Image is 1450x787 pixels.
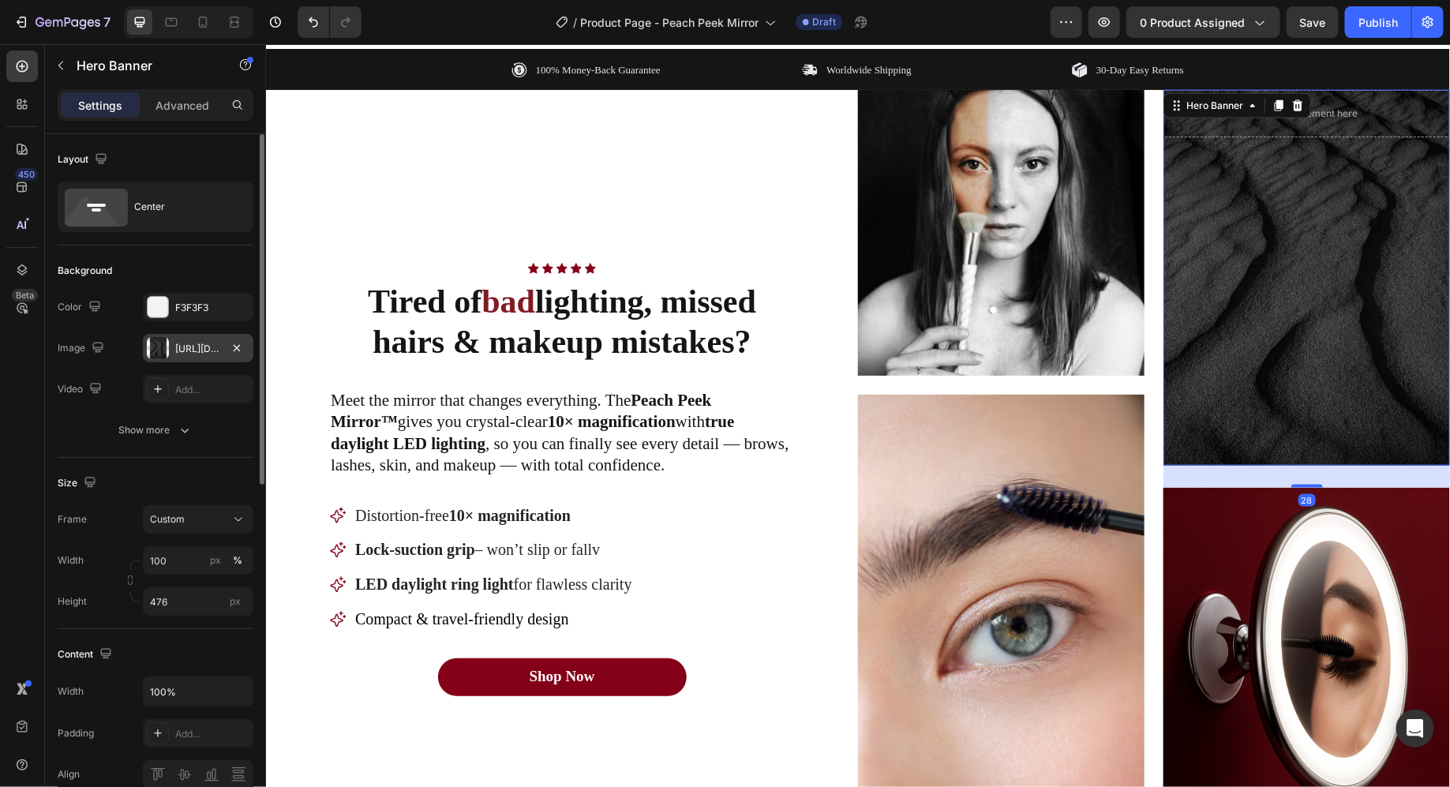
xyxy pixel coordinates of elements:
div: Hero Banner [917,54,980,69]
a: Shop Now [172,614,421,652]
div: Size [58,473,99,494]
label: Frame [58,512,87,527]
button: Custom [143,505,253,534]
input: px% [143,546,253,575]
div: Color [58,297,104,318]
button: % [206,551,225,570]
button: 0 product assigned [1126,6,1280,38]
div: Video [58,379,105,400]
div: Show more [119,422,193,438]
p: for flawless clarity [89,530,366,551]
div: Layout [58,149,111,171]
p: – won’t slip or fallv [89,496,366,516]
iframe: Design area [266,44,1450,787]
div: [URL][DOMAIN_NAME] [175,342,221,356]
button: 7 [6,6,118,38]
span: 0 product assigned [1140,14,1245,31]
div: Width [58,684,84,699]
img: gempages_579896476411364100-29059411-9f10-4be4-ae96-a5f85e0be5cd.png [592,350,879,781]
button: Show more [58,416,253,444]
div: Beta [12,289,38,302]
div: Overlay [897,46,1184,422]
div: Padding [58,726,94,740]
div: Content [58,644,115,665]
span: Custom [150,512,185,527]
input: px [143,587,253,616]
div: % [233,553,242,568]
strong: 10× magnification [282,368,410,387]
span: / [573,14,577,31]
p: 7 [103,13,111,32]
p: Hero Banner [77,56,211,75]
div: 28 [1032,450,1050,463]
span: Compact & travel-friendly design [89,567,302,584]
img: gempages_579896476411364100-e3bb166c-4743-4dd7-ab64-7627de14896d.png [592,46,879,332]
div: Background [58,264,112,278]
strong: true daylight LED lighting [65,368,468,408]
button: Save [1287,6,1339,38]
span: Draft [812,15,836,29]
span: px [230,595,241,607]
p: Settings [78,97,122,114]
div: Add... [175,383,249,397]
span: Save [1300,16,1326,29]
label: Width [58,553,84,568]
div: Shop Now [264,624,329,643]
div: F3F3F3 [175,301,249,315]
strong: LED daylight ring light [89,532,248,549]
div: Add... [175,727,249,741]
input: Auto [144,677,253,706]
div: Drop element here [1009,63,1092,76]
div: Align [58,767,80,781]
div: Open Intercom Messenger [1396,710,1434,748]
div: Undo/Redo [298,6,362,38]
div: Publish [1358,14,1398,31]
p: Distortion-free [89,461,366,482]
div: Center [134,189,230,225]
strong: 10× magnification [183,463,305,480]
p: Advanced [155,97,209,114]
button: px [228,551,247,570]
div: Image [58,338,107,359]
div: 450 [15,168,38,181]
div: Background Image [897,46,1184,422]
strong: Lock-suction grip [89,497,209,515]
button: Publish [1345,6,1411,38]
label: Height [58,594,87,609]
div: px [210,553,221,568]
span: Product Page - Peach Peek Mirror [580,14,759,31]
